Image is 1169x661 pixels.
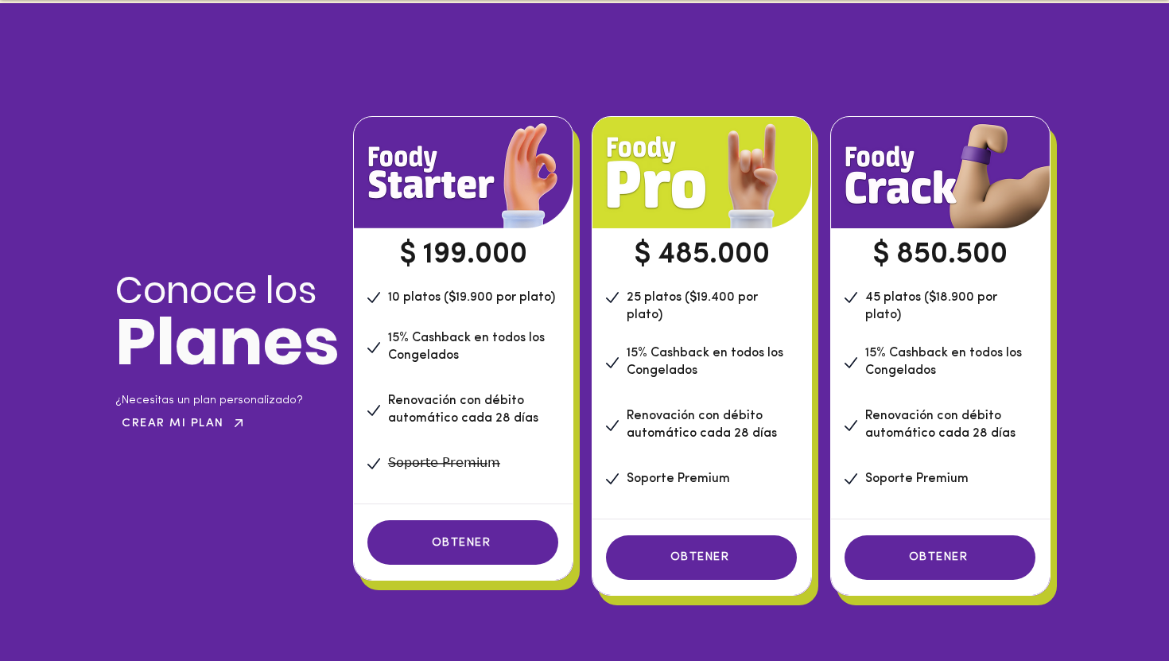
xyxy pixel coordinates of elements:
span: S̶o̶p̶o̶r̶t̶e̶ ̶P̶r̶e̶m̶i̶u̶m̶ [388,457,500,470]
span: 10 platos ($19.900 por plato) [388,291,555,304]
a: CREAR MI PLAN [115,414,253,433]
span: $ 485.000 [634,240,770,270]
span: Renovación con débito automático cada 28 días [388,395,538,425]
span: 15% Cashback en todos los Congelados [388,332,545,362]
span: Planes [115,296,340,387]
span: 25 platos ($19.400 por plato) [627,291,758,321]
span: ¿Necesitas un plan personalizado? [115,395,303,406]
span: $ 199.000 [399,240,527,270]
span: Soporte Premium [865,472,969,485]
img: foody-member-starter-plan.png [354,117,573,228]
img: foody-member-starter-plan.png [831,117,1050,228]
span: $ 850.500 [872,240,1008,270]
a: OBTENER [606,535,797,580]
span: Soporte Premium [627,472,730,485]
span: Conoce los [115,265,317,316]
img: foody-member-starter-plan.png [592,117,811,228]
span: OBTENER [432,537,491,549]
span: CREAR MI PLAN [122,418,224,430]
a: OBTENER [845,535,1035,580]
span: Renovación con débito automático cada 28 días [627,410,777,440]
span: 15% Cashback en todos los Congelados [865,347,1022,377]
span: 15% Cashback en todos los Congelados [627,347,783,377]
a: OBTENER [367,520,558,565]
span: 45 platos ($18.900 por plato) [865,291,997,321]
span: Renovación con débito automático cada 28 días [865,410,1016,440]
span: OBTENER [670,551,730,563]
span: OBTENER [909,551,969,563]
iframe: Messagebird Livechat Widget [1077,569,1153,645]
